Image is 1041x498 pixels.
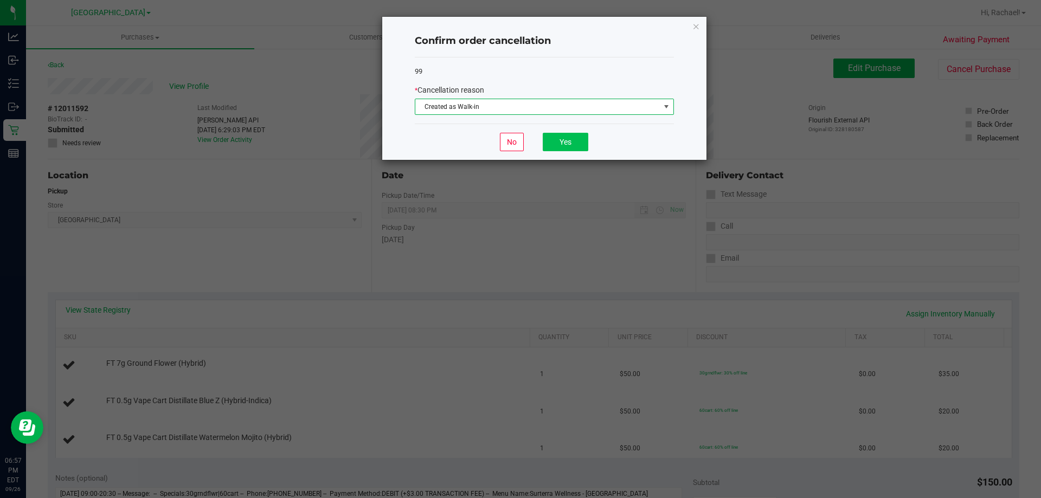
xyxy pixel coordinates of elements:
button: Close [692,20,700,33]
span: 99 [415,67,422,75]
h4: Confirm order cancellation [415,34,674,48]
button: No [500,133,524,151]
span: Cancellation reason [417,86,484,94]
button: Yes [543,133,588,151]
iframe: Resource center [11,411,43,444]
span: Created as Walk-in [415,99,660,114]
